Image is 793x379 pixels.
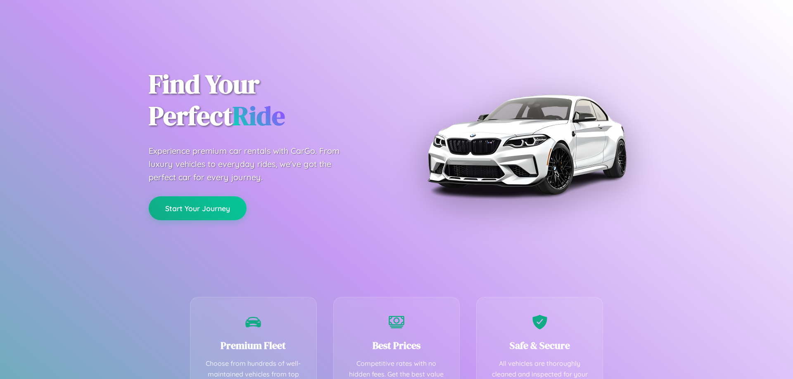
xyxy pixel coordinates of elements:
[149,196,247,220] button: Start Your Journey
[149,68,384,132] h1: Find Your Perfect
[346,339,447,352] h3: Best Prices
[149,144,355,184] p: Experience premium car rentals with CarGo. From luxury vehicles to everyday rides, we've got the ...
[203,339,304,352] h3: Premium Fleet
[489,339,590,352] h3: Safe & Secure
[233,98,285,134] span: Ride
[423,41,630,247] img: Premium BMW car rental vehicle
